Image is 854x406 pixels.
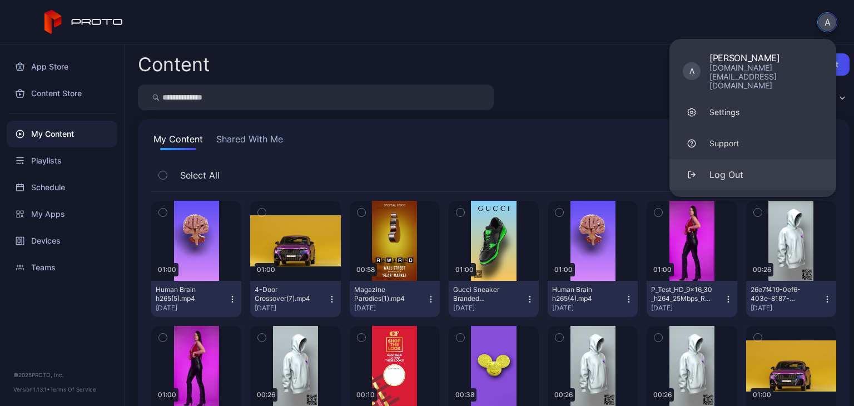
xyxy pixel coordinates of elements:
[552,304,624,313] div: [DATE]
[13,370,111,379] div: © 2025 PROTO, Inc.
[453,285,514,303] div: Gucci Sneaker Branded Color(2).mp4
[250,281,340,317] button: 4-Door Crossover(7).mp4[DATE]
[817,12,837,32] button: A
[7,201,117,227] a: My Apps
[669,128,836,159] a: Support
[647,281,737,317] button: P_Test_HD_9x16_30_h264_25Mbps_Rec709_2ch(15).mp4[DATE]
[709,63,823,90] div: [DOMAIN_NAME][EMAIL_ADDRESS][DOMAIN_NAME]
[156,285,217,303] div: Human Brain h265(5).mp4
[350,281,440,317] button: Magazine Parodies(1).mp4[DATE]
[7,53,117,80] a: App Store
[746,281,836,317] button: 26e7f419-0ef6-403e-8187-4e42e4206fec(46).mp4[DATE]
[354,285,415,303] div: Magazine Parodies(1).mp4
[709,168,743,181] div: Log Out
[683,62,701,80] div: A
[180,169,220,182] span: Select All
[354,304,426,313] div: [DATE]
[13,386,50,393] span: Version 1.13.1 •
[751,285,812,303] div: 26e7f419-0ef6-403e-8187-4e42e4206fec(46).mp4
[151,132,205,150] button: My Content
[151,281,241,317] button: Human Brain h265(5).mp4[DATE]
[50,386,96,393] a: Terms Of Service
[669,97,836,128] a: Settings
[709,138,739,149] div: Support
[255,304,327,313] div: [DATE]
[449,281,539,317] button: Gucci Sneaker Branded Color(2).mp4[DATE]
[7,80,117,107] a: Content Store
[7,174,117,201] a: Schedule
[7,227,117,254] a: Devices
[709,52,823,63] div: [PERSON_NAME]
[138,55,210,74] div: Content
[156,304,228,313] div: [DATE]
[453,304,525,313] div: [DATE]
[669,46,836,97] a: A[PERSON_NAME][DOMAIN_NAME][EMAIL_ADDRESS][DOMAIN_NAME]
[548,281,638,317] button: Human Brain h265(4).mp4[DATE]
[709,107,739,118] div: Settings
[214,132,285,150] button: Shared With Me
[255,285,316,303] div: 4-Door Crossover(7).mp4
[7,121,117,147] a: My Content
[751,304,823,313] div: [DATE]
[7,147,117,174] a: Playlists
[7,254,117,281] a: Teams
[651,285,712,303] div: P_Test_HD_9x16_30_h264_25Mbps_Rec709_2ch(15).mp4
[552,285,613,303] div: Human Brain h265(4).mp4
[669,159,836,190] button: Log Out
[651,304,723,313] div: [DATE]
